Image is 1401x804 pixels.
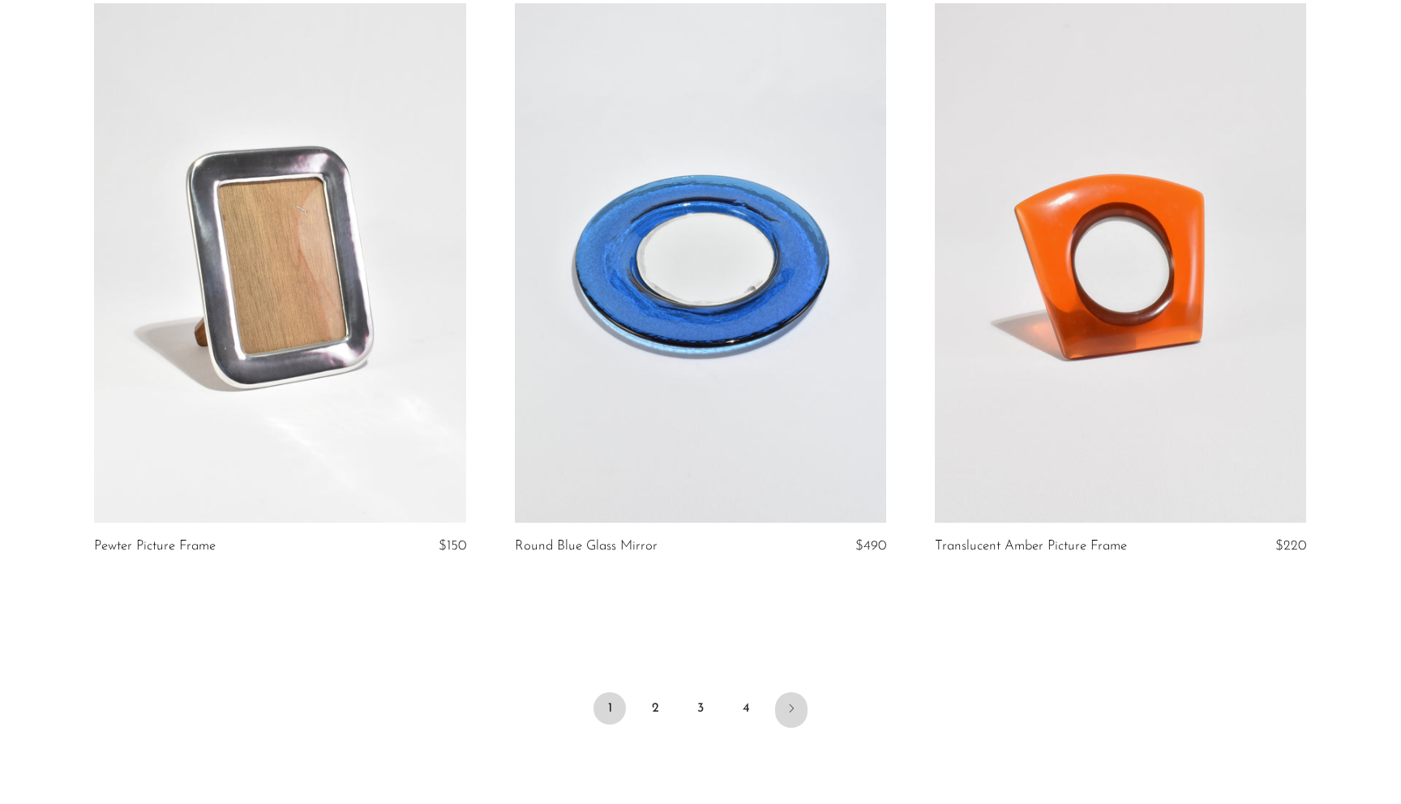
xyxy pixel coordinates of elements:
a: Next [775,692,808,728]
a: 4 [730,692,762,725]
a: Translucent Amber Picture Frame [935,539,1127,554]
span: $150 [439,539,466,553]
a: 3 [684,692,717,725]
span: 1 [593,692,626,725]
a: Round Blue Glass Mirror [515,539,658,554]
a: Pewter Picture Frame [94,539,216,554]
a: 2 [639,692,671,725]
span: $220 [1275,539,1306,553]
span: $490 [855,539,886,553]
